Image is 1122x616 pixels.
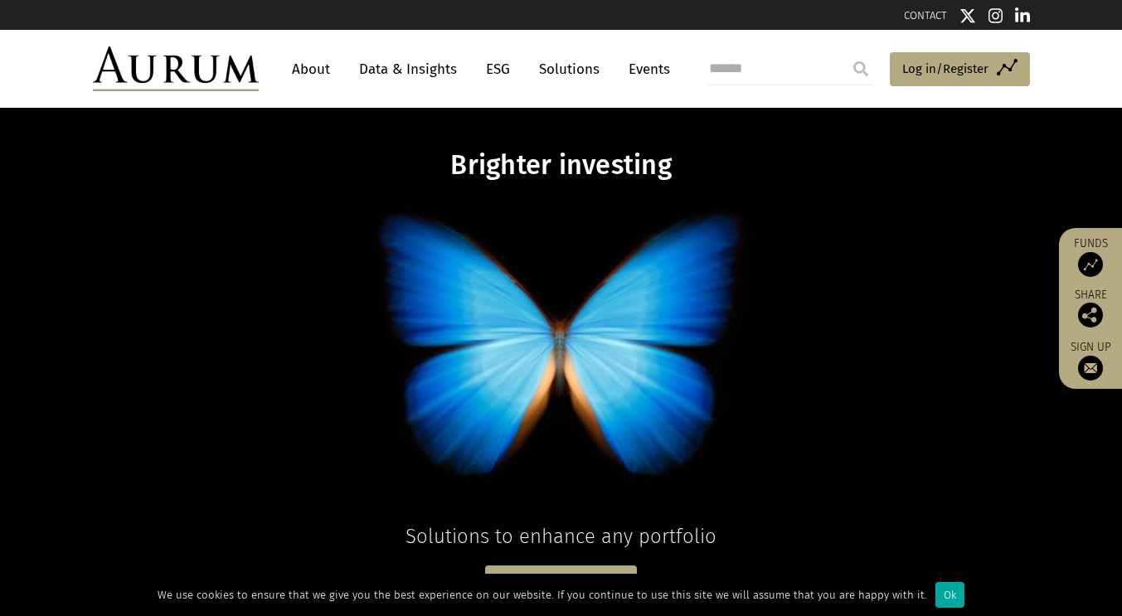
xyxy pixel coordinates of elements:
a: Funds [1067,236,1114,277]
a: Solutions [531,54,608,85]
a: About [284,54,338,85]
img: Instagram icon [988,7,1003,24]
h1: Brighter investing [241,149,882,182]
span: Log in/Register [902,59,988,79]
img: Linkedin icon [1015,7,1030,24]
a: Sign up [1067,340,1114,381]
a: Solutions [485,565,637,608]
img: Twitter icon [959,7,976,24]
a: Log in/Register [890,52,1030,87]
span: Solutions to enhance any portfolio [406,525,716,548]
img: Aurum [93,46,259,91]
img: Share this post [1078,303,1103,327]
div: Ok [935,582,964,608]
img: Access Funds [1078,252,1103,277]
a: Events [620,54,670,85]
input: Submit [844,52,877,85]
a: Data & Insights [351,54,465,85]
a: CONTACT [904,9,947,22]
div: Share [1067,289,1114,327]
a: ESG [478,54,518,85]
img: Sign up to our newsletter [1078,356,1103,381]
